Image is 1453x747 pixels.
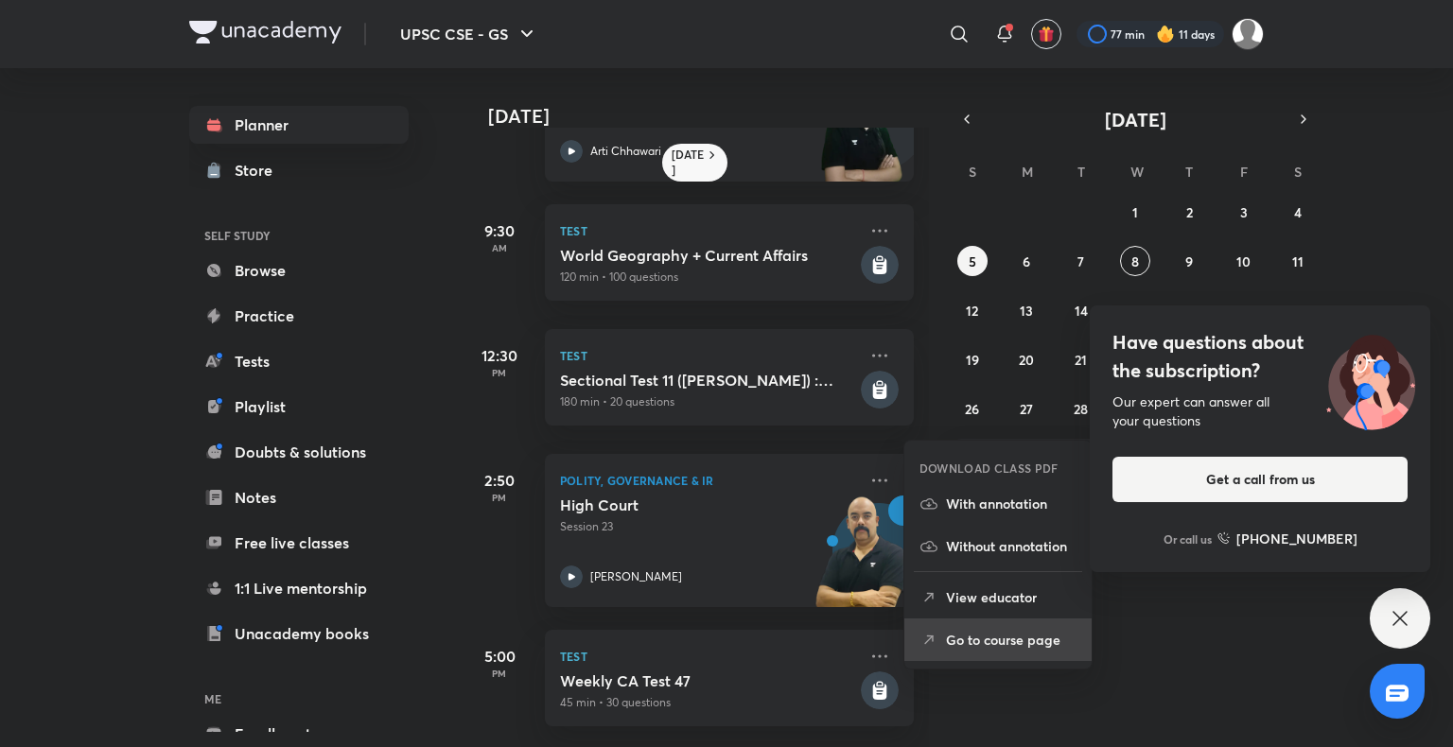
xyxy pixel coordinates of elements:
abbr: October 17, 2025 [1237,302,1250,320]
abbr: October 11, 2025 [1292,252,1304,270]
a: Practice [189,297,409,335]
abbr: Monday [1022,163,1033,181]
abbr: October 15, 2025 [1129,302,1142,320]
abbr: October 8, 2025 [1131,252,1139,270]
h5: Sectional Test 11 (GS II) : International Relations + Current Affairs [560,371,857,390]
a: [PHONE_NUMBER] [1217,529,1357,548]
h5: 2:50 [462,469,537,492]
h5: World Geography + Current Affairs [560,246,857,265]
abbr: October 28, 2025 [1074,400,1088,418]
abbr: October 27, 2025 [1020,400,1033,418]
abbr: October 10, 2025 [1236,252,1251,270]
p: AM [462,242,537,253]
p: PM [462,492,537,503]
a: Store [189,151,409,189]
h6: SELF STUDY [189,219,409,252]
img: Harshal Vilhekar [1232,18,1264,50]
span: [DATE] [1105,107,1166,132]
p: With annotation [946,494,1077,513]
button: October 19, 2025 [957,344,988,374]
a: Unacademy books [189,615,409,652]
abbr: Friday [1240,163,1248,181]
button: UPSC CSE - GS [389,15,550,53]
abbr: October 9, 2025 [1185,252,1193,270]
abbr: Sunday [969,163,976,181]
button: October 28, 2025 [1066,393,1096,424]
button: October 1, 2025 [1120,197,1150,227]
abbr: October 16, 2025 [1182,302,1196,320]
p: Go to course page [946,630,1077,650]
button: October 18, 2025 [1283,295,1313,325]
a: Notes [189,478,409,516]
abbr: October 13, 2025 [1020,302,1033,320]
abbr: October 21, 2025 [1075,351,1087,369]
button: Get a call from us [1112,457,1408,502]
abbr: October 14, 2025 [1075,302,1088,320]
p: Polity, Governance & IR [560,469,857,492]
img: Company Logo [189,21,341,43]
abbr: October 6, 2025 [1023,252,1030,270]
abbr: October 3, 2025 [1240,203,1248,221]
button: October 14, 2025 [1066,295,1096,325]
a: Tests [189,342,409,380]
button: October 7, 2025 [1066,246,1096,276]
abbr: October 26, 2025 [965,400,979,418]
button: October 20, 2025 [1011,344,1042,374]
a: Free live classes [189,524,409,562]
a: Browse [189,252,409,289]
abbr: Tuesday [1077,163,1085,181]
h5: 12:30 [462,344,537,367]
abbr: October 18, 2025 [1291,302,1304,320]
p: Session 23 [560,518,857,535]
button: October 21, 2025 [1066,344,1096,374]
button: October 2, 2025 [1174,197,1204,227]
a: 1:1 Live mentorship [189,569,409,607]
abbr: October 20, 2025 [1019,351,1034,369]
abbr: October 1, 2025 [1132,203,1138,221]
h6: [PHONE_NUMBER] [1236,529,1357,548]
img: unacademy [810,495,914,626]
button: October 26, 2025 [957,393,988,424]
p: Test [560,219,857,242]
button: October 6, 2025 [1011,246,1042,276]
abbr: October 19, 2025 [966,351,979,369]
h5: High Court [560,495,796,514]
h4: [DATE] [488,105,933,128]
button: October 17, 2025 [1229,295,1259,325]
img: avatar [1038,26,1055,43]
button: October 11, 2025 [1283,246,1313,276]
button: [DATE] [980,106,1290,132]
img: unacademy [810,70,914,200]
p: Arti Chhawari [590,143,661,160]
p: PM [462,668,537,679]
p: Without annotation [946,536,1077,556]
p: PM [462,367,537,378]
p: 180 min • 20 questions [560,393,857,410]
button: avatar [1031,19,1061,49]
button: October 13, 2025 [1011,295,1042,325]
a: Planner [189,106,409,144]
abbr: October 7, 2025 [1077,252,1084,270]
abbr: October 5, 2025 [969,252,976,270]
h4: Have questions about the subscription? [1112,328,1408,385]
h6: [DATE] [672,148,705,178]
button: October 8, 2025 [1120,246,1150,276]
p: [PERSON_NAME] [590,568,682,585]
abbr: Wednesday [1130,163,1144,181]
a: Doubts & solutions [189,433,409,471]
button: October 15, 2025 [1120,295,1150,325]
h5: Weekly CA Test 47 [560,671,857,690]
img: streak [1156,25,1175,43]
h6: ME [189,683,409,715]
abbr: Thursday [1185,163,1193,181]
p: 45 min • 30 questions [560,694,857,711]
p: View educator [946,587,1077,607]
button: October 16, 2025 [1174,295,1204,325]
button: October 4, 2025 [1283,197,1313,227]
a: Playlist [189,388,409,426]
button: October 12, 2025 [957,295,988,325]
button: October 10, 2025 [1229,246,1259,276]
div: Our expert can answer all your questions [1112,392,1408,430]
h6: DOWNLOAD CLASS PDF [919,460,1059,477]
h5: 9:30 [462,219,537,242]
